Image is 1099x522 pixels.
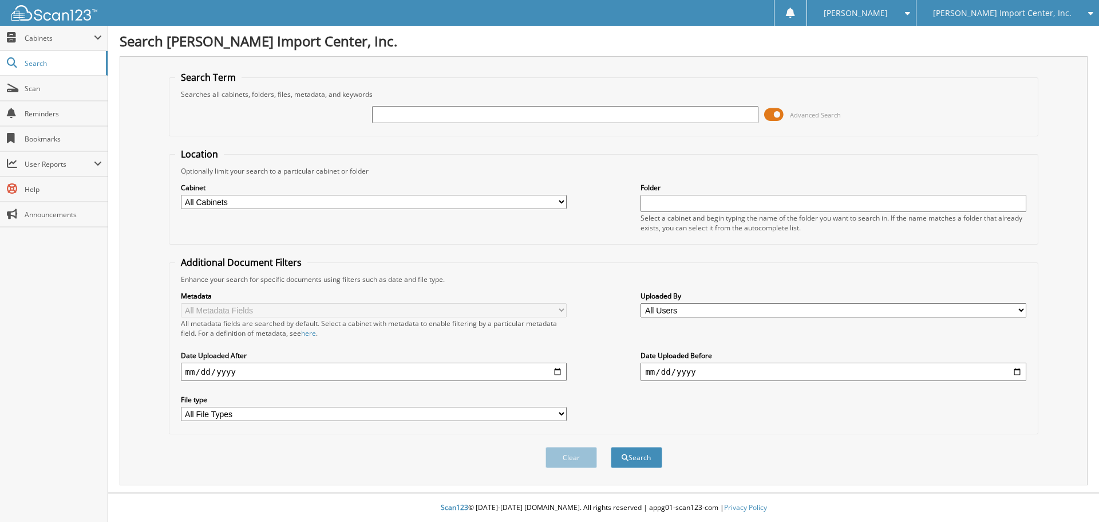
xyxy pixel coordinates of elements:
legend: Search Term [175,71,242,84]
div: Select a cabinet and begin typing the name of the folder you want to search in. If the name match... [641,213,1026,233]
label: File type [181,395,567,405]
label: Folder [641,183,1026,193]
input: start [181,363,567,381]
span: Scan123 [441,503,468,512]
a: here [301,328,316,338]
img: scan123-logo-white.svg [11,5,97,21]
button: Clear [545,447,597,468]
a: Privacy Policy [724,503,767,512]
div: All metadata fields are searched by default. Select a cabinet with metadata to enable filtering b... [181,319,567,338]
span: Bookmarks [25,134,102,144]
legend: Additional Document Filters [175,256,307,269]
button: Search [611,447,662,468]
label: Date Uploaded Before [641,351,1026,360]
span: [PERSON_NAME] Import Center, Inc. [933,10,1072,17]
span: Search [25,58,100,68]
div: Enhance your search for specific documents using filters such as date and file type. [175,274,1033,284]
span: Advanced Search [790,111,841,119]
label: Uploaded By [641,291,1026,301]
h1: Search [PERSON_NAME] Import Center, Inc. [120,32,1088,50]
span: Cabinets [25,33,94,43]
label: Cabinet [181,183,567,193]
span: [PERSON_NAME] [824,10,888,17]
div: Optionally limit your search to a particular cabinet or folder [175,166,1033,176]
span: Reminders [25,109,102,119]
label: Date Uploaded After [181,351,567,360]
legend: Location [175,148,224,160]
div: Searches all cabinets, folders, files, metadata, and keywords [175,89,1033,99]
span: User Reports [25,159,94,169]
span: Help [25,185,102,194]
span: Scan [25,84,102,93]
iframe: Chat Widget [1042,467,1099,522]
div: © [DATE]-[DATE] [DOMAIN_NAME]. All rights reserved | appg01-scan123-com | [108,494,1099,522]
input: end [641,363,1026,381]
span: Announcements [25,210,102,219]
label: Metadata [181,291,567,301]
